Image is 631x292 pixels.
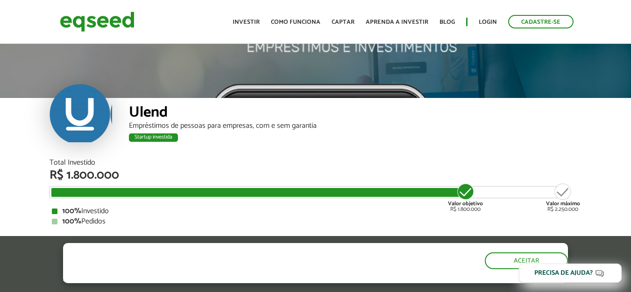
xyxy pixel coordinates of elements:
[63,274,366,283] p: Ao clicar em "aceitar", você aceita nossa .
[546,199,580,208] strong: Valor máximo
[479,19,497,25] a: Login
[440,19,455,25] a: Blog
[271,19,320,25] a: Como funciona
[332,19,354,25] a: Captar
[62,215,81,228] strong: 100%
[186,275,294,283] a: política de privacidade e de cookies
[366,19,428,25] a: Aprenda a investir
[52,218,580,225] div: Pedidos
[485,252,568,269] button: Aceitar
[50,159,582,167] div: Total Investido
[129,133,178,142] div: Startup investida
[233,19,260,25] a: Investir
[52,208,580,215] div: Investido
[129,122,582,130] div: Empréstimos de pessoas para empresas, com e sem garantia
[63,243,366,272] h5: O site da EqSeed utiliza cookies para melhorar sua navegação.
[448,182,483,212] div: R$ 1.800.000
[50,169,582,181] div: R$ 1.800.000
[448,199,483,208] strong: Valor objetivo
[508,15,574,28] a: Cadastre-se
[129,105,582,122] div: Ulend
[60,9,135,34] img: EqSeed
[62,205,81,217] strong: 100%
[546,182,580,212] div: R$ 2.250.000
